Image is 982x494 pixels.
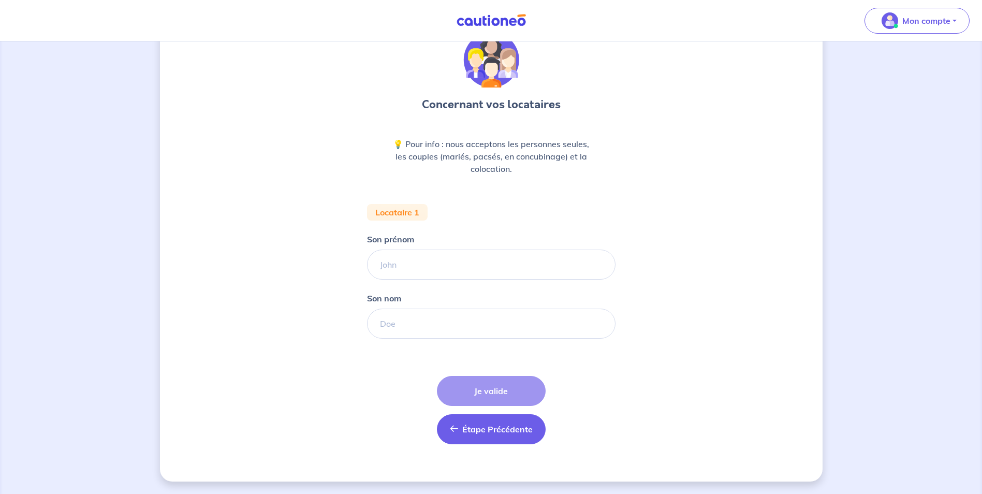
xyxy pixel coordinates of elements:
img: illu_account_valid_menu.svg [882,12,898,29]
p: 💡 Pour info : nous acceptons les personnes seules, les couples (mariés, pacsés, en concubinage) e... [392,138,591,175]
p: Son nom [367,292,401,304]
input: Doe [367,309,615,339]
img: Cautioneo [452,14,530,27]
div: NEW [367,32,615,453]
button: illu_account_valid_menu.svgMon compte [864,8,970,34]
p: Mon compte [902,14,950,27]
input: John [367,250,615,280]
img: illu_tenants.svg [463,32,519,88]
span: Étape Précédente [462,424,533,434]
p: Son prénom [367,233,414,245]
h3: Concernant vos locataires [422,96,561,113]
button: Étape Précédente [437,414,546,444]
div: Locataire 1 [367,204,428,221]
